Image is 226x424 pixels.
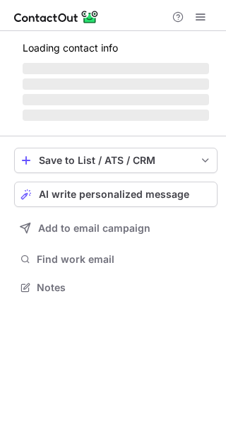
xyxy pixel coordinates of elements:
img: ContactOut v5.3.10 [14,8,99,25]
button: Find work email [14,249,218,269]
span: Add to email campaign [38,223,150,234]
span: Notes [37,281,212,294]
button: save-profile-one-click [14,148,218,173]
span: ‌ [23,94,209,105]
span: ‌ [23,110,209,121]
div: Save to List / ATS / CRM [39,155,193,166]
button: AI write personalized message [14,182,218,207]
span: ‌ [23,63,209,74]
span: ‌ [23,78,209,90]
button: Add to email campaign [14,216,218,241]
button: Notes [14,278,218,298]
p: Loading contact info [23,42,209,54]
span: Find work email [37,253,212,266]
span: AI write personalized message [39,189,189,200]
